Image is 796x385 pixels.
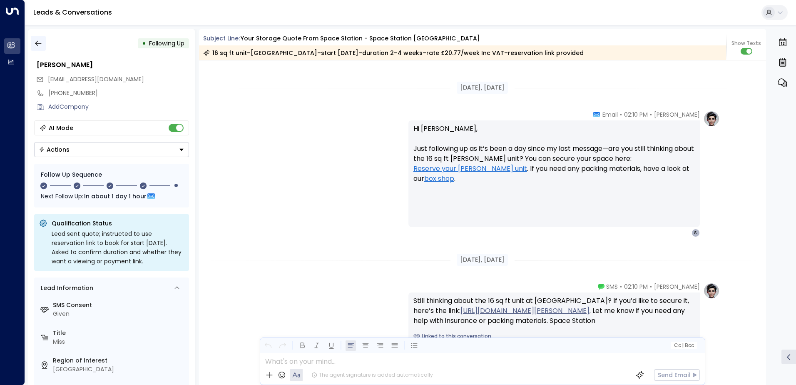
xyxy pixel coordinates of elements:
span: • [650,282,652,291]
span: SMS [606,282,618,291]
span: Show Texts [731,40,761,47]
button: Redo [277,340,288,351]
span: [EMAIL_ADDRESS][DOMAIN_NAME] [48,75,144,83]
div: The agent signature is added automatically [311,371,433,379]
a: Leads & Conversations [33,7,112,17]
span: | [682,342,684,348]
span: Subject Line: [203,34,240,42]
a: box shop [424,174,454,184]
img: profile-logo.png [703,282,720,299]
span: • [650,110,652,119]
div: [DATE], [DATE] [457,82,508,94]
div: [PERSON_NAME] [37,60,189,70]
div: Given [53,310,186,318]
div: Your storage quote from Space Station - Space Station [GEOGRAPHIC_DATA] [241,34,480,43]
div: Lead Information [38,284,93,292]
div: Still thinking about the 16 sq ft unit at [GEOGRAPHIC_DATA]? If you’d like to secure it, here’s t... [413,296,695,326]
span: sarahkmet1@gmail.com [48,75,144,84]
span: • [620,282,622,291]
div: Next Follow Up: [41,192,182,201]
div: [GEOGRAPHIC_DATA] [53,365,186,374]
div: Follow Up Sequence [41,170,182,179]
span: [PERSON_NAME] [654,110,700,119]
label: Region of Interest [53,356,186,365]
div: AddCompany [48,102,189,111]
span: In about 1 day 1 hour [84,192,147,201]
button: Cc|Bcc [670,342,697,350]
a: [URL][DOMAIN_NAME][PERSON_NAME] [460,306,590,316]
div: Miss [53,337,186,346]
span: Following Up [149,39,184,47]
div: [PHONE_NUMBER] [48,89,189,97]
div: S [692,229,700,237]
div: Actions [39,146,70,153]
a: Reserve your [PERSON_NAME] unit [413,164,527,174]
label: Title [53,329,186,337]
div: [DATE], [DATE] [457,254,508,266]
span: Email [602,110,618,119]
label: SMS Consent [53,301,186,310]
span: [PERSON_NAME] [654,282,700,291]
span: 02:10 PM [624,282,648,291]
button: Actions [34,142,189,157]
span: 02:10 PM [624,110,648,119]
div: 16 sq ft unit–[GEOGRAPHIC_DATA]–start [DATE]–duration 2–4 weeks–rate £20.77/week Inc VAT–reservat... [203,49,584,57]
div: Lead sent quote; instructed to use reservation link to book for start [DATE]. Asked to confirm du... [52,229,184,266]
a: Linked to this conversation [413,332,695,340]
p: Qualification Status [52,219,184,227]
button: Undo [263,340,273,351]
p: Hi [PERSON_NAME], Just following up as it’s been a day since my last message—are you still thinki... [413,124,695,194]
div: • [142,36,146,51]
div: Button group with a nested menu [34,142,189,157]
img: profile-logo.png [703,110,720,127]
div: AI Mode [49,124,73,132]
span: • [620,110,622,119]
span: Cc Bcc [674,342,694,348]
